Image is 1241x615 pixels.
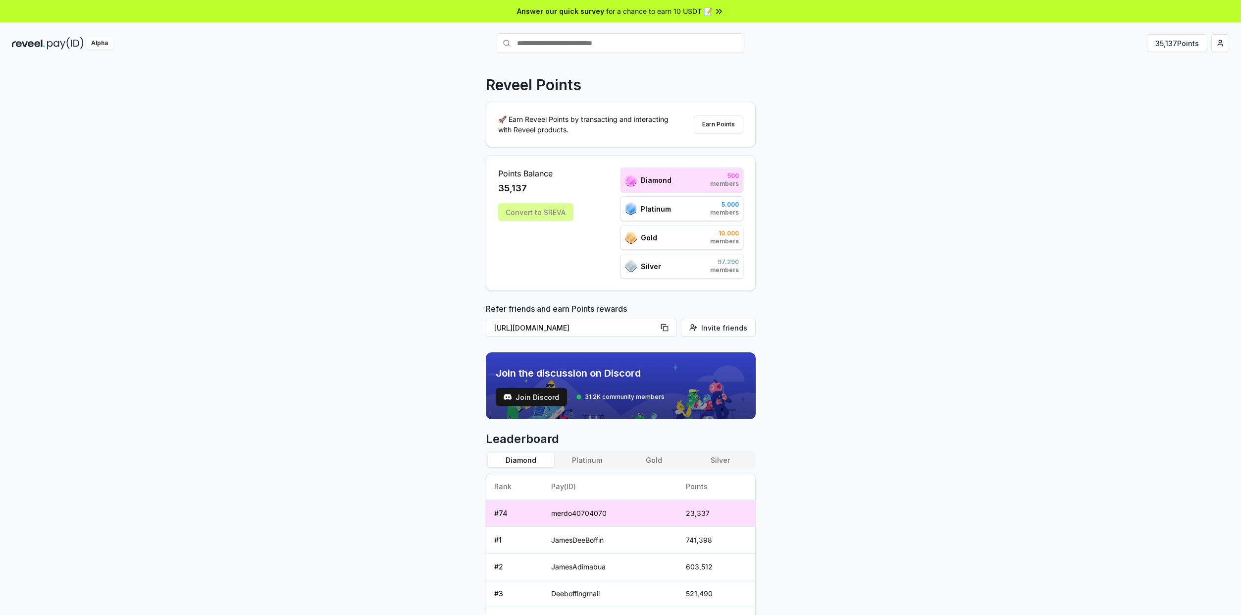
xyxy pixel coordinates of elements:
[710,172,739,180] span: 500
[678,527,755,554] td: 741,398
[694,115,743,133] button: Earn Points
[606,6,712,16] span: for a chance to earn 10 USDT 📝
[710,258,739,266] span: 97.290
[516,392,559,402] span: Join Discord
[543,580,678,607] td: Deeboffingmail
[486,554,544,580] td: # 2
[620,453,687,467] button: Gold
[641,232,657,243] span: Gold
[710,201,739,209] span: 5.000
[486,303,756,340] div: Refer friends and earn Points rewards
[687,453,753,467] button: Silver
[701,323,747,333] span: Invite friends
[486,473,544,500] th: Rank
[486,527,544,554] td: # 1
[543,473,678,500] th: Pay(ID)
[625,202,637,215] img: ranks_icon
[486,319,677,336] button: [URL][DOMAIN_NAME]
[486,76,581,94] p: Reveel Points
[678,554,755,580] td: 603,512
[710,180,739,188] span: members
[625,260,637,273] img: ranks_icon
[12,37,45,50] img: reveel_dark
[496,388,567,406] a: testJoin Discord
[47,37,84,50] img: pay_id
[486,431,756,447] span: Leaderboard
[710,229,739,237] span: 10.000
[543,554,678,580] td: JamesAdimabua
[678,580,755,607] td: 521,490
[486,500,544,527] td: # 74
[86,37,113,50] div: Alpha
[496,388,567,406] button: Join Discord
[641,175,672,185] span: Diamond
[486,580,544,607] td: # 3
[710,209,739,217] span: members
[681,319,756,336] button: Invite friends
[625,231,637,244] img: ranks_icon
[710,266,739,274] span: members
[678,473,755,500] th: Points
[496,366,665,380] span: Join the discussion on Discord
[517,6,604,16] span: Answer our quick survey
[498,168,573,179] span: Points Balance
[543,500,678,527] td: merdo40704070
[543,527,678,554] td: JamesDeeBoffin
[678,500,755,527] td: 23,337
[641,261,661,272] span: Silver
[641,204,671,214] span: Platinum
[625,174,637,186] img: ranks_icon
[710,237,739,245] span: members
[498,114,676,135] p: 🚀 Earn Reveel Points by transacting and interacting with Reveel products.
[504,393,512,401] img: test
[1147,34,1207,52] button: 35,137Points
[488,453,554,467] button: Diamond
[498,181,527,195] span: 35,137
[486,352,756,419] img: discord_banner
[554,453,620,467] button: Platinum
[585,393,665,401] span: 31.2K community members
